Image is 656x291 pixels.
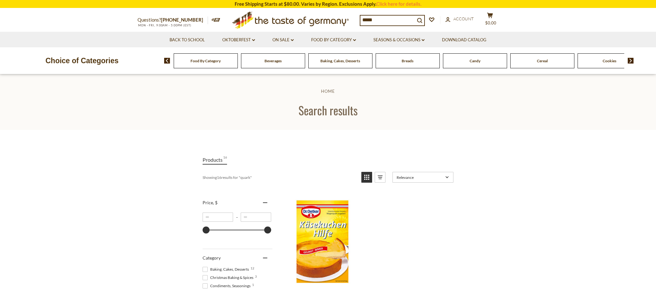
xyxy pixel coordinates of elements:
[480,12,499,28] button: $0.00
[203,213,233,222] input: Minimum value
[628,58,634,64] img: next arrow
[251,267,254,270] span: 12
[392,172,453,183] a: Sort options
[161,17,203,23] a: [PHONE_NUMBER]
[397,175,443,180] span: Relevance
[603,58,616,63] a: Cookies
[241,213,271,222] input: Maximum value
[442,37,486,44] a: Download Catalog
[164,58,170,64] img: previous arrow
[537,58,548,63] a: Cereal
[272,37,294,44] a: On Sale
[20,103,636,117] h1: Search results
[137,16,208,24] p: Questions?
[191,58,221,63] a: Food By Category
[264,58,282,63] a: Beverages
[223,155,227,164] span: 16
[252,283,254,286] span: 1
[402,58,413,63] a: Breads
[320,58,360,63] a: Baking, Cakes, Desserts
[376,1,421,7] a: Click here for details.
[217,175,221,180] b: 16
[321,89,335,94] a: Home
[213,200,218,205] span: , $
[233,215,241,220] span: –
[361,172,372,183] a: View grid mode
[255,275,257,278] span: 3
[203,275,255,281] span: Christmas Baking & Spices
[445,16,474,23] a: Account
[375,172,385,183] a: View list mode
[203,155,227,165] a: View Products Tab
[203,200,218,205] span: Price
[203,283,252,289] span: Condiments, Seasonings
[485,20,496,25] span: $0.00
[373,37,425,44] a: Seasons & Occasions
[203,255,221,261] span: Category
[453,16,474,21] span: Account
[137,24,191,27] span: MON - FRI, 9:00AM - 5:00PM (EST)
[170,37,205,44] a: Back to School
[470,58,480,63] a: Candy
[203,172,357,183] div: Showing results for " "
[222,37,255,44] a: Oktoberfest
[311,37,356,44] a: Food By Category
[203,267,251,272] span: Baking, Cakes, Desserts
